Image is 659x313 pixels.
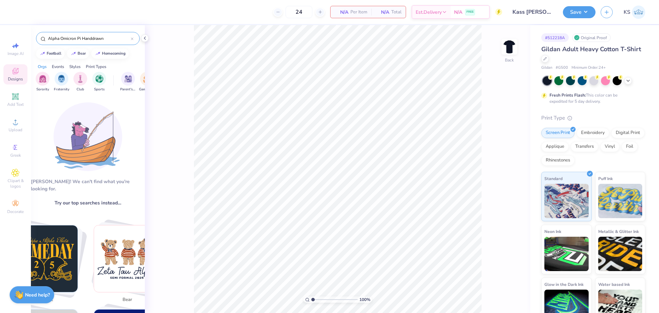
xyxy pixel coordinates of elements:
button: filter button [120,72,136,92]
img: Parent's Weekend Image [124,75,132,83]
div: Vinyl [600,142,620,152]
div: Print Type [541,114,645,122]
img: Back [502,40,516,54]
img: football [11,225,78,292]
strong: Fresh Prints Flash: [550,92,586,98]
img: trend_line.gif [95,52,101,56]
div: filter for Sports [92,72,106,92]
span: Est. Delivery [416,9,442,16]
span: Clipart & logos [3,178,27,189]
span: Metallic & Glitter Ink [598,228,639,235]
div: Applique [541,142,569,152]
div: Original Proof [572,33,611,42]
div: filter for Fraternity [54,72,69,92]
img: bear [94,225,161,292]
a: KS [624,5,645,19]
img: Club Image [77,75,84,83]
span: Gildan Adult Heavy Cotton T-Shirt [541,45,641,53]
span: Sorority [36,87,49,92]
img: Neon Ink [544,237,589,271]
div: homecoming [102,52,126,55]
span: Image AI [8,51,24,56]
span: Upload [9,127,22,133]
span: 100 % [359,297,370,303]
div: This color can be expedited for 5 day delivery. [550,92,634,104]
img: Sports Image [95,75,103,83]
span: Water based Ink [598,281,630,288]
input: Untitled Design [507,5,558,19]
span: Standard [544,175,563,182]
span: Add Text [7,102,24,107]
img: Kath Sales [632,5,645,19]
img: trend_line.gif [71,52,76,56]
span: Puff Ink [598,175,613,182]
div: Screen Print [541,128,575,138]
span: Try our top searches instead… [55,199,121,206]
div: Foil [622,142,638,152]
button: Save [563,6,596,18]
button: filter button [92,72,106,92]
span: Total [391,9,402,16]
img: Game Day Image [143,75,151,83]
div: bear [78,52,86,55]
div: Events [52,64,64,70]
div: football [47,52,61,55]
span: Per Item [350,9,367,16]
span: Sports [94,87,105,92]
div: Print Types [86,64,106,70]
button: filter button [73,72,87,92]
div: filter for Sorority [36,72,49,92]
span: Gildan [541,65,552,71]
img: Puff Ink [598,184,643,218]
span: Fraternity [54,87,69,92]
img: Fraternity Image [58,75,65,83]
span: N/A [375,9,389,16]
span: N/A [454,9,462,16]
span: N/A [335,9,348,16]
div: Digital Print [611,128,645,138]
span: FREE [466,10,474,14]
span: Designs [8,76,23,82]
button: filter button [36,72,49,92]
input: Try "Alpha" [47,35,131,42]
span: Club [77,87,84,92]
span: bear [116,297,139,303]
span: Parent's Weekend [120,87,136,92]
button: bear [67,48,89,59]
button: Stack Card Button football [7,225,86,306]
span: Minimum Order: 24 + [571,65,606,71]
img: Metallic & Glitter Ink [598,237,643,271]
strong: Need help? [25,292,50,298]
span: Decorate [7,209,24,214]
span: Game Day [139,87,155,92]
div: filter for Game Day [139,72,155,92]
button: Stack Card Button bear [90,225,169,306]
div: Embroidery [577,128,609,138]
div: Styles [69,64,81,70]
div: Transfers [571,142,598,152]
button: football [36,48,65,59]
input: – – [286,6,312,18]
img: Standard [544,184,589,218]
span: KS [624,8,630,16]
img: Loading... [54,102,122,171]
div: filter for Parent's Weekend [120,72,136,92]
div: Back [505,57,514,63]
div: filter for Club [73,72,87,92]
div: [PERSON_NAME]! We can't find what you're looking for. [31,178,145,192]
div: Rhinestones [541,155,575,166]
div: # 512218A [541,33,569,42]
div: Orgs [38,64,47,70]
button: homecoming [91,48,129,59]
span: Neon Ink [544,228,561,235]
img: Sorority Image [39,75,47,83]
button: filter button [54,72,69,92]
span: # G500 [556,65,568,71]
img: trend_line.gif [40,52,45,56]
span: Glow in the Dark Ink [544,281,583,288]
span: Greek [10,153,21,158]
button: filter button [139,72,155,92]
